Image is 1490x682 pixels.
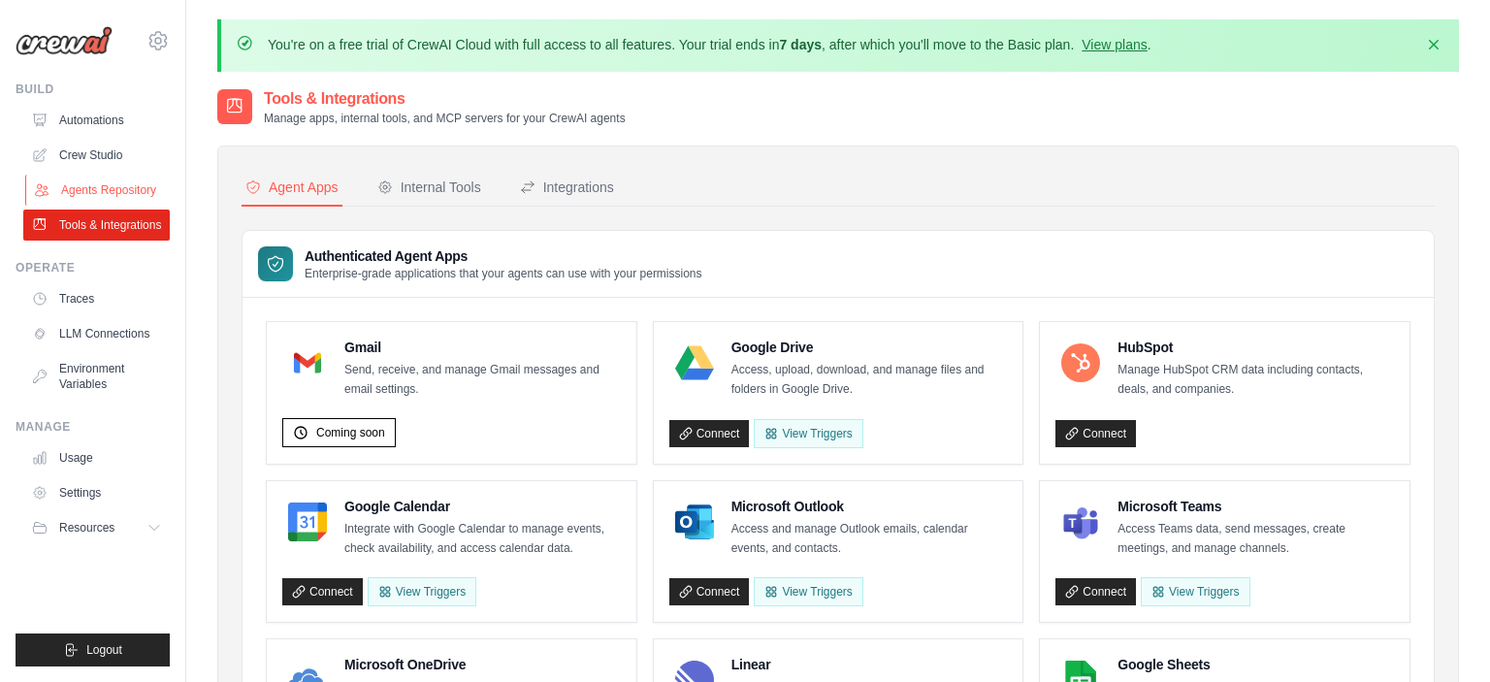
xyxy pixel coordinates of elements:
h3: Authenticated Agent Apps [305,246,702,266]
a: LLM Connections [23,318,170,349]
button: Resources [23,512,170,543]
button: Agent Apps [242,170,342,207]
button: View Triggers [368,577,476,606]
button: Logout [16,633,170,666]
h4: Microsoft Outlook [731,497,1008,516]
a: Traces [23,283,170,314]
h4: HubSpot [1117,338,1394,357]
p: You're on a free trial of CrewAI Cloud with full access to all features. Your trial ends in , aft... [268,35,1151,54]
p: Access, upload, download, and manage files and folders in Google Drive. [731,361,1008,399]
div: Internal Tools [377,178,481,197]
p: Access Teams data, send messages, create meetings, and manage channels. [1117,520,1394,558]
img: Google Calendar Logo [288,503,327,541]
img: Microsoft Outlook Logo [675,503,714,541]
span: Coming soon [316,425,385,440]
h4: Google Drive [731,338,1008,357]
: View Triggers [754,577,862,606]
a: Connect [669,578,750,605]
p: Access and manage Outlook emails, calendar events, and contacts. [731,520,1008,558]
div: Manage [16,419,170,435]
h4: Linear [731,655,1008,674]
strong: 7 days [779,37,822,52]
: View Triggers [754,419,862,448]
a: Connect [282,578,363,605]
: View Triggers [1141,577,1249,606]
a: Connect [669,420,750,447]
h2: Tools & Integrations [264,87,626,111]
h4: Microsoft OneDrive [344,655,621,674]
a: Crew Studio [23,140,170,171]
img: HubSpot Logo [1061,343,1100,382]
div: Operate [16,260,170,276]
a: Automations [23,105,170,136]
p: Manage HubSpot CRM data including contacts, deals, and companies. [1117,361,1394,399]
a: View plans [1082,37,1147,52]
img: Gmail Logo [288,343,327,382]
p: Manage apps, internal tools, and MCP servers for your CrewAI agents [264,111,626,126]
a: Usage [23,442,170,473]
img: Google Drive Logo [675,343,714,382]
p: Enterprise-grade applications that your agents can use with your permissions [305,266,702,281]
a: Tools & Integrations [23,210,170,241]
button: Integrations [516,170,618,207]
img: Microsoft Teams Logo [1061,503,1100,541]
h4: Microsoft Teams [1117,497,1394,516]
h4: Gmail [344,338,621,357]
a: Connect [1055,578,1136,605]
span: Logout [86,642,122,658]
a: Settings [23,477,170,508]
img: Logo [16,26,113,55]
div: Build [16,81,170,97]
p: Integrate with Google Calendar to manage events, check availability, and access calendar data. [344,520,621,558]
div: Agent Apps [245,178,339,197]
p: Send, receive, and manage Gmail messages and email settings. [344,361,621,399]
div: Integrations [520,178,614,197]
a: Connect [1055,420,1136,447]
h4: Google Sheets [1117,655,1394,674]
span: Resources [59,520,114,536]
button: Internal Tools [373,170,485,207]
a: Agents Repository [25,175,172,206]
h4: Google Calendar [344,497,621,516]
a: Environment Variables [23,353,170,400]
